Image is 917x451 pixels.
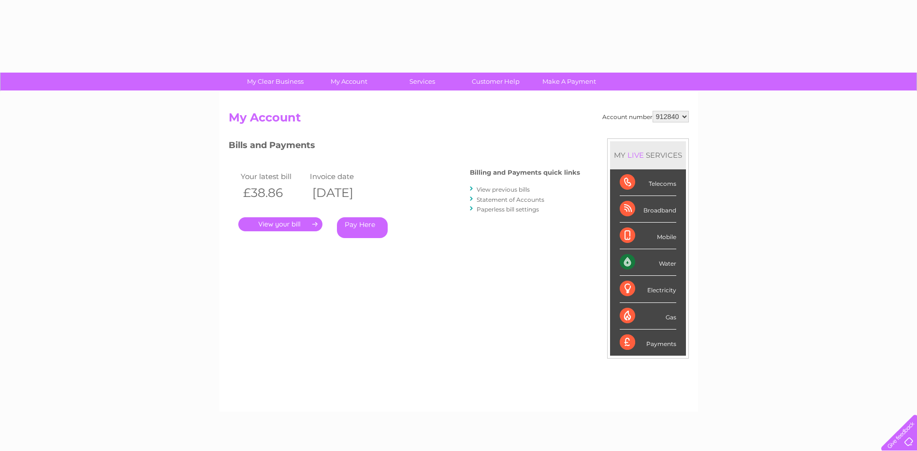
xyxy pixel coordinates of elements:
[620,169,676,196] div: Telecoms
[235,73,315,90] a: My Clear Business
[238,183,308,203] th: £38.86
[620,276,676,302] div: Electricity
[477,196,544,203] a: Statement of Accounts
[610,141,686,169] div: MY SERVICES
[477,186,530,193] a: View previous bills
[238,217,322,231] a: .
[620,223,676,249] div: Mobile
[620,249,676,276] div: Water
[337,217,388,238] a: Pay Here
[602,111,689,122] div: Account number
[470,169,580,176] h4: Billing and Payments quick links
[620,196,676,223] div: Broadband
[626,150,646,160] div: LIVE
[307,170,377,183] td: Invoice date
[309,73,389,90] a: My Account
[238,170,308,183] td: Your latest bill
[382,73,462,90] a: Services
[620,330,676,356] div: Payments
[307,183,377,203] th: [DATE]
[529,73,609,90] a: Make A Payment
[477,206,539,213] a: Paperless bill settings
[229,111,689,129] h2: My Account
[456,73,536,90] a: Customer Help
[229,138,580,155] h3: Bills and Payments
[620,303,676,330] div: Gas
